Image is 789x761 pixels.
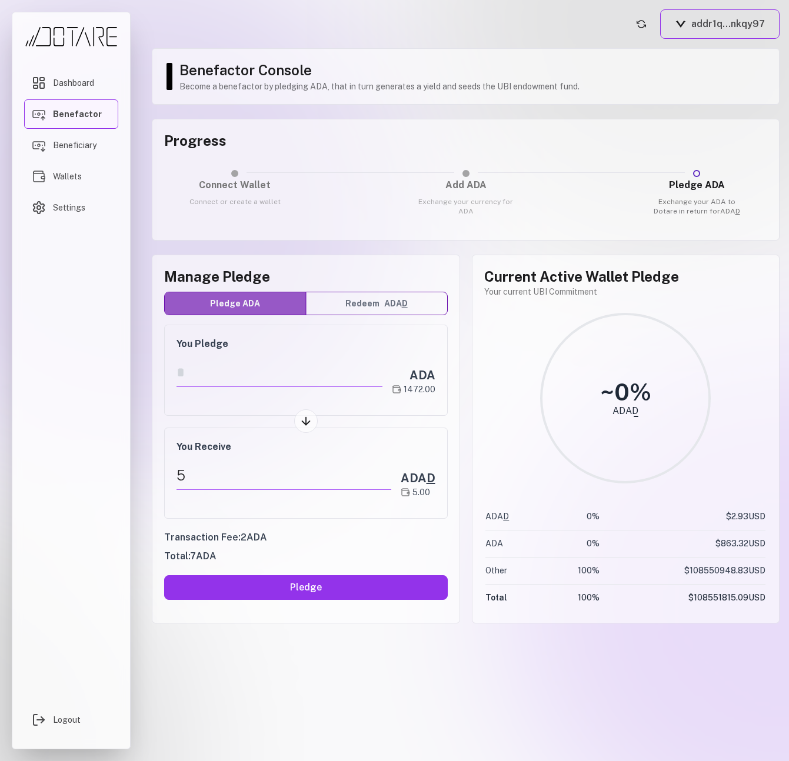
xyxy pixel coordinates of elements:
[53,139,96,151] span: Beneficiary
[165,292,306,315] button: Pledge ADA
[299,415,312,428] img: Arrow
[484,267,768,286] h2: Current Active Wallet Pledge
[675,21,687,28] img: Vespr logo
[415,178,517,192] h3: Add ADA
[164,575,448,600] button: Pledge
[32,138,46,152] img: Beneficiary
[401,488,410,497] img: ADAD
[531,585,609,612] td: 100 %
[660,9,780,39] button: addr1q...nkqy97
[164,549,448,563] div: Total: 7 ADA
[53,202,85,213] span: Settings
[485,585,531,612] td: Total
[646,197,747,216] p: Exchange your ADA to Dotare in return for
[485,530,531,558] td: ADA
[609,558,765,585] td: $ 108550948.83 USD
[485,558,531,585] td: Other
[609,503,765,530] td: $ 2.93 USD
[531,503,609,530] td: 0 %
[427,471,435,485] span: D
[735,207,740,215] span: D
[177,337,435,351] h3: You Pledge
[384,298,408,310] span: ADA
[609,585,765,612] td: $ 108551815.09 USD
[415,197,517,216] p: Exchange your currency for ADA
[179,61,767,79] h1: Benefactor Console
[184,178,285,192] h3: Connect Wallet
[484,286,768,298] p: Your current UBI Commitment
[402,299,408,308] span: D
[485,512,509,521] span: ADA
[53,108,102,120] span: Benefactor
[32,169,46,183] img: Wallets
[179,81,767,92] p: Become a benefactor by pledging ADA, that in turn generates a yield and seeds the UBI endowment f...
[401,486,435,498] div: 5.00
[646,178,747,192] h3: Pledge ADA
[531,530,609,558] td: 0 %
[392,367,435,383] div: ADA
[177,440,435,454] h3: You Receive
[401,471,435,485] span: ADA
[609,530,765,558] td: $ 863.32 USD
[184,197,285,206] p: Connect or create a wallet
[164,530,448,545] div: Transaction Fee: 2 ADA
[53,77,94,89] span: Dashboard
[632,15,651,34] button: Refresh account status
[32,107,46,121] img: Benefactor
[720,207,740,215] span: ADA
[164,267,448,286] h2: Manage Pledge
[392,383,435,395] div: 1472.00
[612,406,638,416] div: ADAD
[392,385,401,394] img: ADA
[503,512,509,521] span: D
[53,171,82,182] span: Wallets
[53,714,81,726] span: Logout
[600,380,651,404] div: ~ 0 %
[164,131,767,150] h3: Progress
[531,558,609,585] td: 100 %
[24,26,118,47] img: Dotare Logo
[177,461,391,490] div: 5
[306,292,447,315] button: RedeemADAD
